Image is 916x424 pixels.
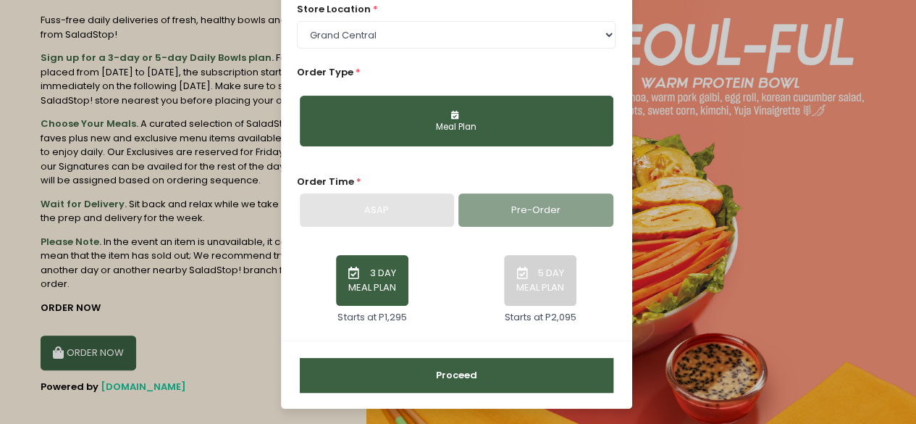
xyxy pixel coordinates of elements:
[300,96,613,146] button: Meal Plan
[297,2,371,16] span: store location
[337,310,406,325] div: Starts at P1,295
[297,175,354,188] span: Order Time
[310,121,603,134] div: Meal Plan
[297,65,353,79] span: Order Type
[504,255,576,306] button: 5 DAY MEAL PLAN
[505,310,576,325] div: Starts at P2,095
[336,255,408,306] button: 3 DAY MEAL PLAN
[300,358,613,393] button: Proceed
